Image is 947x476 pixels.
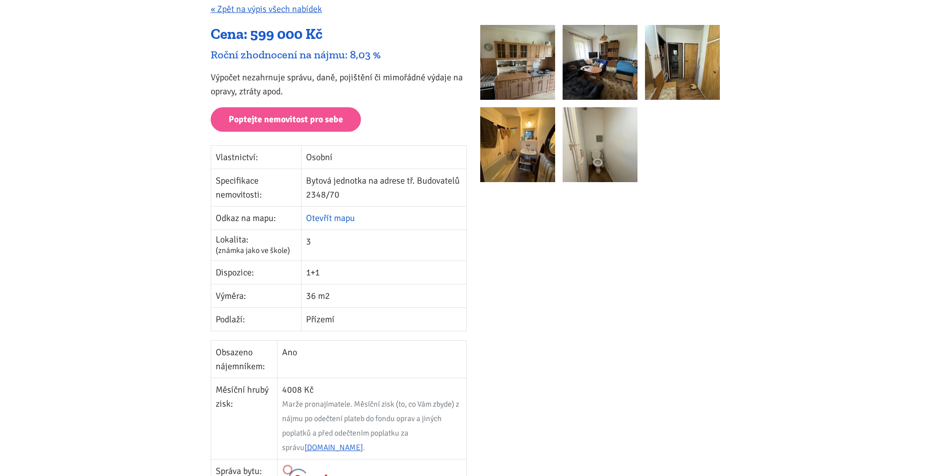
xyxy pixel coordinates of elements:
[211,284,302,307] td: Výměra:
[211,260,302,284] td: Dispozice:
[302,169,467,206] td: Bytová jednotka na adrese tř. Budovatelů 2348/70
[211,206,302,230] td: Odkaz na mapu:
[211,48,467,61] div: Roční zhodnocení na nájmu: 8,03 %
[306,213,355,224] a: Otevřít mapu
[277,378,466,459] td: 4008 Kč
[211,3,322,14] a: « Zpět na výpis všech nabídek
[216,245,290,255] span: (známka jako ve škole)
[277,340,466,378] td: Ano
[211,230,302,260] td: Lokalita:
[282,399,459,453] span: Marže pronajímatele. Měsíční zisk (to, co Vám zbyde) z nájmu po odečtení plateb do fondu oprav a ...
[211,145,302,169] td: Vlastnictví:
[302,307,467,331] td: Přízemí
[211,70,467,98] p: Výpočet nezahrnuje správu, daně, pojištění či mimořádné výdaje na opravy, ztráty apod.
[211,25,467,44] div: Cena: 599 000 Kč
[302,260,467,284] td: 1+1
[211,169,302,206] td: Specifikace nemovitosti:
[302,145,467,169] td: Osobní
[305,443,363,453] a: [DOMAIN_NAME]
[211,307,302,331] td: Podlaží:
[211,107,361,132] a: Poptejte nemovitost pro sebe
[211,340,278,378] td: Obsazeno nájemníkem:
[211,378,278,459] td: Měsíční hrubý zisk:
[302,230,467,260] td: 3
[302,284,467,307] td: 36 m2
